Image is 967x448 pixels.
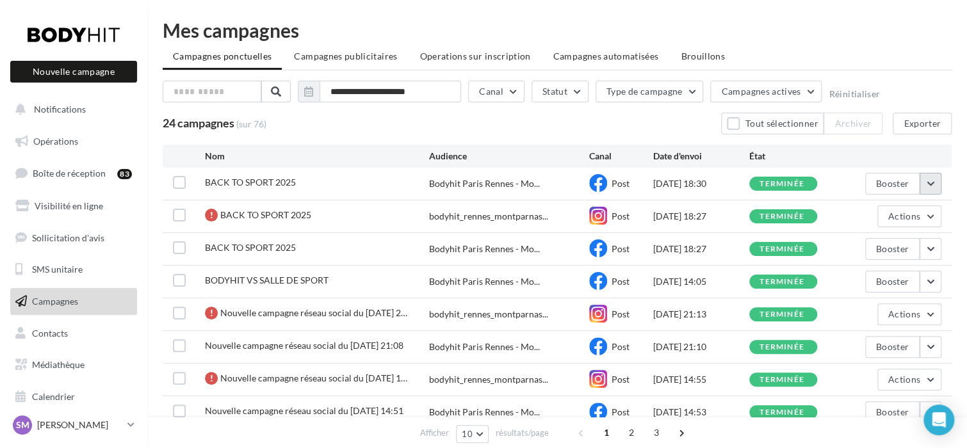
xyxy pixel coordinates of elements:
[205,275,329,285] span: BODYHIT VS SALLE DE SPORT
[612,276,630,287] span: Post
[37,419,122,431] p: [PERSON_NAME]
[163,20,952,40] div: Mes campagnes
[612,341,630,352] span: Post
[32,391,75,402] span: Calendrier
[429,177,540,190] span: Bodyhit Paris Rennes - Mo...
[420,427,449,439] span: Afficher
[429,406,540,419] span: Bodyhit Paris Rennes - Mo...
[456,425,489,443] button: 10
[117,169,132,179] div: 83
[893,113,952,134] button: Exporter
[8,351,140,378] a: Médiathèque
[621,422,642,443] span: 2
[553,51,659,61] span: Campagnes automatisées
[653,275,749,288] div: [DATE] 14:05
[865,401,920,423] button: Booster
[32,264,83,275] span: SMS unitaire
[462,429,473,439] span: 10
[653,373,749,386] div: [DATE] 14:55
[612,211,630,221] span: Post
[653,340,749,353] div: [DATE] 21:10
[877,303,941,325] button: Actions
[865,336,920,358] button: Booster
[646,422,667,443] span: 3
[32,359,85,370] span: Médiathèque
[419,51,530,61] span: Operations sur inscription
[429,150,589,163] div: Audience
[612,178,630,189] span: Post
[612,374,630,385] span: Post
[163,116,234,130] span: 24 campagnes
[468,81,524,102] button: Canal
[8,159,140,187] a: Boîte de réception83
[877,205,941,227] button: Actions
[16,419,29,431] span: SM
[653,150,749,163] div: Date d'envoi
[8,383,140,410] a: Calendrier
[205,340,403,351] span: Nouvelle campagne réseau social du 20-07-2025 21:08
[653,210,749,223] div: [DATE] 18:27
[33,168,106,179] span: Boîte de réception
[760,245,804,253] div: terminée
[589,150,653,163] div: Canal
[8,128,140,155] a: Opérations
[220,209,311,220] span: BACK TO SPORT 2025
[829,89,880,99] button: Réinitialiser
[35,200,103,211] span: Visibilité en ligne
[8,256,140,283] a: SMS unitaire
[877,369,941,390] button: Actions
[888,211,920,221] span: Actions
[429,308,548,321] span: bodyhit_rennes_montparnas...
[721,86,800,97] span: Campagnes actives
[760,278,804,286] div: terminée
[653,243,749,255] div: [DATE] 18:27
[612,308,630,319] span: Post
[429,210,548,223] span: bodyhit_rennes_montparnas...
[681,51,725,61] span: Brouillons
[33,136,78,147] span: Opérations
[865,271,920,292] button: Booster
[760,343,804,351] div: terminée
[32,296,78,307] span: Campagnes
[10,413,137,437] a: SM [PERSON_NAME]
[429,373,548,386] span: bodyhit_rennes_montparnas...
[294,51,397,61] span: Campagnes publicitaires
[888,374,920,385] span: Actions
[8,320,140,347] a: Contacts
[612,243,630,254] span: Post
[760,310,804,319] div: terminée
[824,113,882,134] button: Archiver
[8,288,140,315] a: Campagnes
[10,61,137,83] button: Nouvelle campagne
[220,307,407,318] span: Nouvelle campagne réseau social du 20-07-2025 21:13
[653,308,749,321] div: [DATE] 21:13
[8,96,134,123] button: Notifications
[865,173,920,195] button: Booster
[596,81,704,102] button: Type de campagne
[710,81,822,102] button: Campagnes actives
[236,118,266,131] span: (sur 76)
[596,422,617,443] span: 1
[653,406,749,419] div: [DATE] 14:53
[429,275,540,288] span: Bodyhit Paris Rennes - Mo...
[721,113,824,134] button: Tout sélectionner
[205,177,296,188] span: BACK TO SPORT 2025
[760,180,804,188] div: terminée
[923,404,954,435] div: Open Intercom Messenger
[32,328,68,339] span: Contacts
[888,308,920,319] span: Actions
[205,242,296,253] span: BACK TO SPORT 2025
[760,408,804,417] div: terminée
[865,238,920,260] button: Booster
[749,150,845,163] div: État
[429,243,540,255] span: Bodyhit Paris Rennes - Mo...
[205,150,429,163] div: Nom
[34,104,86,115] span: Notifications
[532,81,589,102] button: Statut
[653,177,749,190] div: [DATE] 18:30
[32,232,104,243] span: Sollicitation d'avis
[760,212,804,221] div: terminée
[496,427,549,439] span: résultats/page
[8,225,140,252] a: Sollicitation d'avis
[205,405,403,416] span: Nouvelle campagne réseau social du 06-07-2025 14:51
